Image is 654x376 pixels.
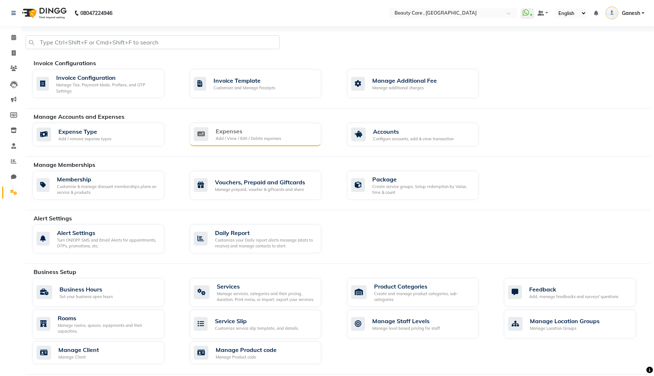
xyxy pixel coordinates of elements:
[19,3,69,23] img: logo
[374,282,473,291] div: Product Categories
[58,345,99,354] div: Manage Client
[347,171,493,200] a: PackageCreate service groups, Setup redemption by Value, time & count
[56,73,158,82] div: Invoice Configuration
[32,171,179,200] a: MembershipCustomise & manage discount memberships plans on service & products
[57,175,158,184] div: Membership
[26,35,280,49] input: Type Ctrl+Shift+F or Cmd+Shift+F to search
[57,237,158,249] div: Turn ON/OFF SMS and Email Alerts for appointments, OTPs, promotions, etc.
[215,187,305,193] div: Manage prepaid, voucher & giftcards and share
[530,325,600,332] div: Manage Location Groups
[32,310,179,338] a: RoomsManage rooms, spaces, equipments and their capacities.
[58,127,111,136] div: Expense Type
[56,82,158,94] div: Manage Tax, Payment Mode, Prefixes, and OTP Settings
[190,224,336,253] a: Daily ReportCustomize your Daily report alerts message (stats to receive) and manage contacts to ...
[347,123,493,146] a: AccountsConfigure accounts, add & view transaction
[80,3,112,23] b: 08047224946
[216,354,277,360] div: Manage Product code
[59,285,113,294] div: Business Hours
[216,345,277,354] div: Manage Product code
[372,317,440,325] div: Manage Staff Levels
[216,127,281,136] div: Expenses
[58,322,158,334] div: Manage rooms, spaces, equipments and their capacities.
[213,76,275,85] div: Invoice Template
[373,127,454,136] div: Accounts
[32,123,179,146] a: Expense TypeAdd / remove expense types
[622,9,640,17] span: Ganesh
[529,285,618,294] div: Feedback
[372,325,440,332] div: Manage level based pricing for staff
[373,136,454,142] div: Configure accounts, add & view transaction
[529,294,618,300] div: Add, manage feedbacks and surveys' questions
[32,278,179,307] a: Business HoursSet your business open hours
[605,7,618,19] img: Ganesh
[190,123,336,146] a: ExpensesAdd / View / Edit / Delete expenses
[216,136,281,142] div: Add / View / Edit / Delete expenses
[190,278,336,307] a: ServicesManage services, categories and their pricing, duration. Print menu, or import, export yo...
[347,278,493,307] a: Product CategoriesCreate and manage product categories, sub-categories
[190,341,336,364] a: Manage Product codeManage Product code
[59,294,113,300] div: Set your business open hours
[347,69,493,98] a: Manage Additional FeeManage additional charges
[372,184,473,196] div: Create service groups, Setup redemption by Value, time & count
[215,317,299,325] div: Service Slip
[217,282,316,291] div: Services
[57,184,158,196] div: Customise & manage discount memberships plans on service & products
[215,178,305,187] div: Vouchers, Prepaid and Giftcards
[57,228,158,237] div: Alert Settings
[58,136,111,142] div: Add / remove expense types
[217,291,316,303] div: Manage services, categories and their pricing, duration. Print menu, or import, export your servi...
[347,310,493,338] a: Manage Staff LevelsManage level based pricing for staff
[190,310,336,338] a: Service SlipCustomize service slip template, and details.
[32,224,179,253] a: Alert SettingsTurn ON/OFF SMS and Email Alerts for appointments, OTPs, promotions, etc.
[190,171,336,200] a: Vouchers, Prepaid and GiftcardsManage prepaid, voucher & giftcards and share
[215,237,316,249] div: Customize your Daily report alerts message (stats to receive) and manage contacts to alert.
[213,85,275,91] div: Customize and Manage Receipts
[372,76,437,85] div: Manage Additional Fee
[190,69,336,98] a: Invoice TemplateCustomize and Manage Receipts
[374,291,473,303] div: Create and manage product categories, sub-categories
[372,175,473,184] div: Package
[58,354,99,360] div: Manage Client
[215,228,316,237] div: Daily Report
[530,317,600,325] div: Manage Location Groups
[32,69,179,98] a: Invoice ConfigurationManage Tax, Payment Mode, Prefixes, and OTP Settings
[32,341,179,364] a: Manage ClientManage Client
[215,325,299,332] div: Customize service slip template, and details.
[504,278,650,307] a: FeedbackAdd, manage feedbacks and surveys' questions
[372,85,437,91] div: Manage additional charges
[58,314,158,322] div: Rooms
[504,310,650,338] a: Manage Location GroupsManage Location Groups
